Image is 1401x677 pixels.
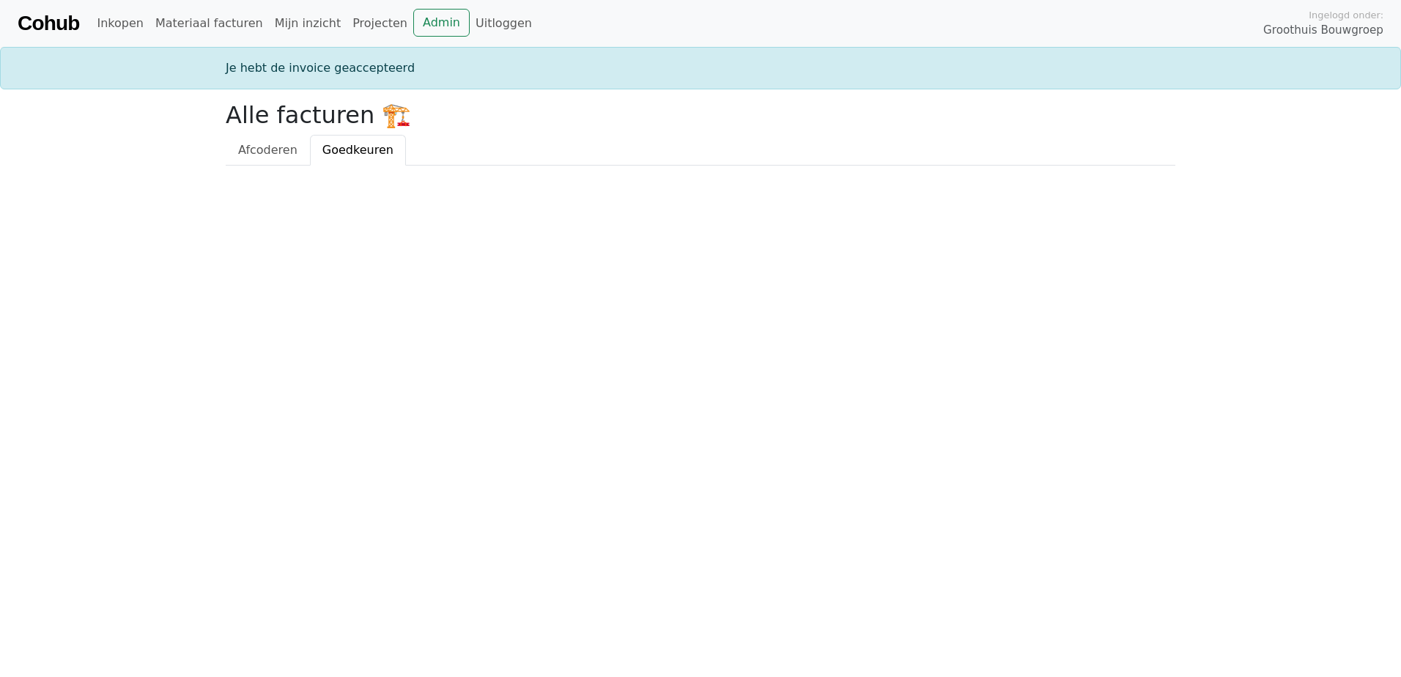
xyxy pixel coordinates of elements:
[238,143,297,157] span: Afcoderen
[91,9,149,38] a: Inkopen
[269,9,347,38] a: Mijn inzicht
[470,9,538,38] a: Uitloggen
[310,135,406,166] a: Goedkeuren
[1263,22,1383,39] span: Groothuis Bouwgroep
[226,101,1175,129] h2: Alle facturen 🏗️
[413,9,470,37] a: Admin
[149,9,269,38] a: Materiaal facturen
[226,135,310,166] a: Afcoderen
[18,6,79,41] a: Cohub
[1309,8,1383,22] span: Ingelogd onder:
[322,143,393,157] span: Goedkeuren
[347,9,413,38] a: Projecten
[217,59,1184,77] div: Je hebt de invoice geaccepteerd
